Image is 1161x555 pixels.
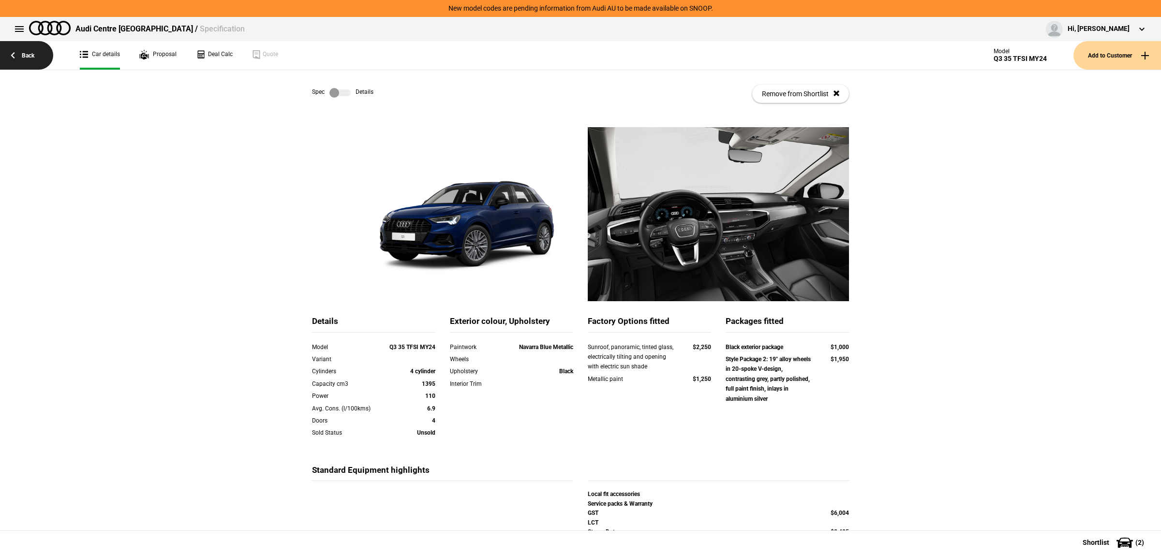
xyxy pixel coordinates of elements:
span: Shortlist [1083,539,1109,546]
button: Shortlist(2) [1068,530,1161,555]
div: Standard Equipment highlights [312,465,573,482]
div: Q3 35 TFSI MY24 [994,55,1047,63]
button: Add to Customer [1073,41,1161,70]
div: Sold Status [312,428,386,438]
div: Model [312,342,386,352]
div: Interior Trim [450,379,499,389]
div: Model [994,48,1047,55]
strong: LCT [588,519,598,526]
strong: $2,405 [831,528,849,535]
div: Upholstery [450,366,499,376]
div: Variant [312,354,386,364]
strong: 110 [425,393,435,399]
div: Details [312,316,435,333]
button: Remove from Shortlist [752,85,849,103]
div: Audi Centre [GEOGRAPHIC_DATA] / [75,24,245,34]
strong: Service packs & Warranty [588,500,653,507]
strong: Local fit accessories [588,491,640,497]
div: Packages fitted [726,316,849,333]
strong: Black [559,368,573,375]
span: ( 2 ) [1135,539,1144,546]
a: Deal Calc [196,41,233,70]
strong: $6,004 [831,510,849,516]
div: Sunroof, panoramic, tinted glass, electrically tilting and opening with electric sun shade [588,342,674,372]
div: Spec Details [312,88,373,98]
div: Factory Options fitted [588,316,711,333]
div: Exterior colour, Upholstery [450,316,573,333]
div: Avg. Cons. (l/100kms) [312,404,386,413]
div: Cylinders [312,366,386,376]
strong: $1,250 [693,376,711,382]
img: audi.png [29,21,71,35]
div: Wheels [450,354,499,364]
div: Paintwork [450,342,499,352]
div: Metallic paint [588,374,674,384]
div: Capacity cm3 [312,379,386,389]
div: Power [312,391,386,401]
a: Proposal [139,41,177,70]
div: Hi, [PERSON_NAME] [1068,24,1130,34]
strong: Style Package 2: 19" alloy wheels in 20-spoke V-design, contrasting grey, partly polished, full p... [726,356,811,402]
strong: 1395 [422,380,435,387]
strong: Navarra Blue Metallic [519,344,573,351]
span: Specification [200,24,245,33]
strong: $1,000 [831,344,849,351]
a: Car details [80,41,120,70]
strong: 6.9 [427,405,435,412]
div: Doors [312,416,386,425]
strong: $2,250 [693,344,711,351]
strong: Stamp Duty [588,528,618,535]
strong: 4 cylinder [410,368,435,375]
strong: Q3 35 TFSI MY24 [389,344,435,351]
strong: Black exterior package [726,344,783,351]
strong: GST [588,510,598,516]
strong: $1,950 [831,356,849,363]
strong: 4 [432,417,435,424]
strong: Unsold [417,429,435,436]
